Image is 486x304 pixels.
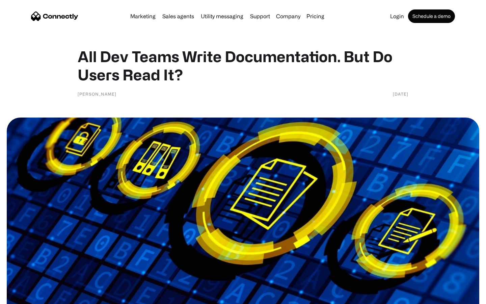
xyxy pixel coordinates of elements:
[274,11,302,21] div: Company
[13,292,40,302] ul: Language list
[247,14,273,19] a: Support
[78,47,408,84] h1: All Dev Teams Write Documentation. But Do Users Read It?
[387,14,407,19] a: Login
[31,11,78,21] a: home
[408,9,455,23] a: Schedule a demo
[128,14,158,19] a: Marketing
[198,14,246,19] a: Utility messaging
[304,14,327,19] a: Pricing
[78,91,116,97] div: [PERSON_NAME]
[160,14,197,19] a: Sales agents
[276,11,300,21] div: Company
[7,292,40,302] aside: Language selected: English
[393,91,408,97] div: [DATE]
